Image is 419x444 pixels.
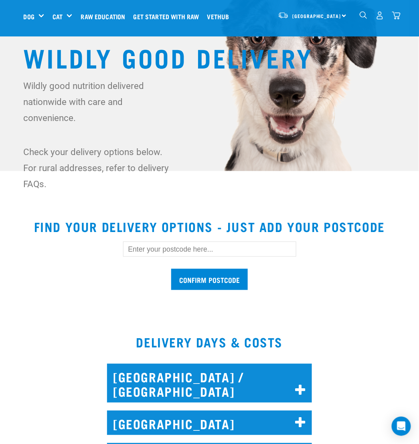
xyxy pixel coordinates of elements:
[392,417,411,436] div: Open Intercom Messenger
[24,78,172,126] p: Wildly good nutrition delivered nationwide with care and convenience.
[392,11,401,20] img: home-icon@2x.png
[53,12,63,21] a: Cat
[107,411,312,435] h2: [GEOGRAPHIC_DATA]
[107,364,312,403] h2: [GEOGRAPHIC_DATA] / [GEOGRAPHIC_DATA]
[293,15,341,18] span: [GEOGRAPHIC_DATA]
[205,0,235,32] a: Vethub
[10,219,409,234] h2: Find your delivery options - just add your postcode
[24,12,34,21] a: Dog
[24,42,396,71] h1: Wildly Good Delivery
[278,12,289,19] img: van-moving.png
[360,11,367,19] img: home-icon-1@2x.png
[24,144,172,192] p: Check your delivery options below. For rural addresses, refer to delivery FAQs.
[79,0,131,32] a: Raw Education
[123,242,296,257] input: Enter your postcode here...
[171,269,248,290] input: Confirm postcode
[132,0,205,32] a: Get started with Raw
[376,11,384,20] img: user.png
